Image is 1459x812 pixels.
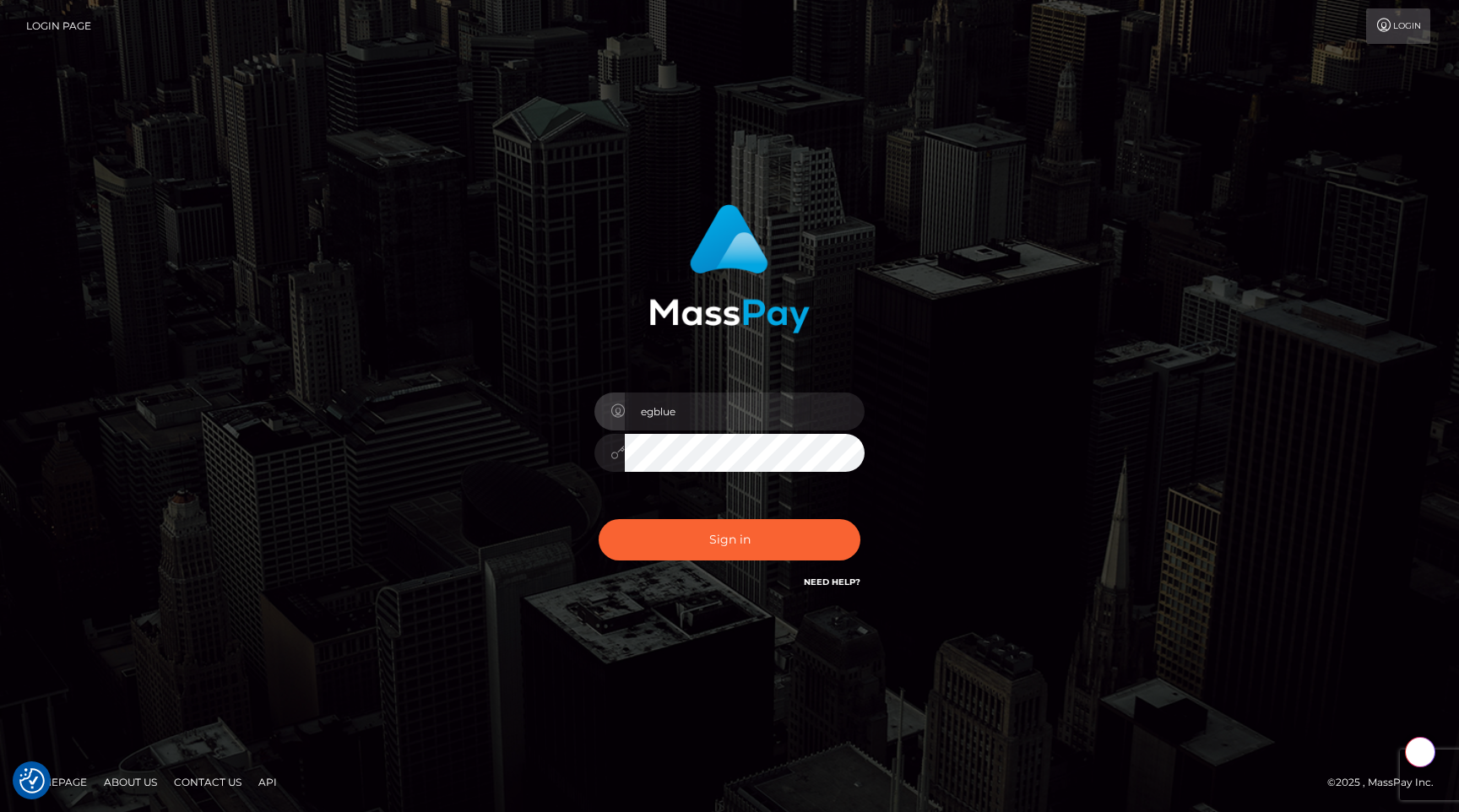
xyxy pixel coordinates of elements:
a: Login Page [26,8,91,44]
a: Need Help? [804,577,860,587]
a: Homepage [19,769,94,795]
input: Username... [625,392,865,430]
a: Contact Us [167,769,248,795]
a: About Us [97,769,164,795]
div: © 2025 , MassPay Inc. [1327,773,1446,792]
button: Consent Preferences [19,768,45,793]
img: Revisit consent button [19,768,45,793]
img: MassPay Login [649,204,810,333]
a: Login [1366,8,1430,44]
button: Sign in [599,519,860,560]
a: API [252,769,284,795]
